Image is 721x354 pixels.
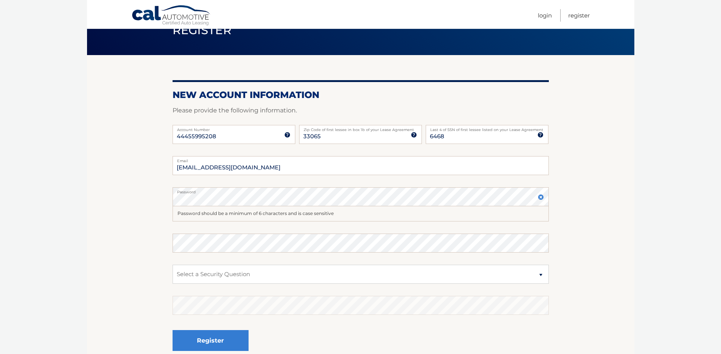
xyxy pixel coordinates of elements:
[537,132,544,138] img: tooltip.svg
[568,9,590,22] a: Register
[411,132,417,138] img: tooltip.svg
[173,89,549,101] h2: New Account Information
[173,206,549,221] div: Password should be a minimum of 6 characters and is case sensitive
[132,5,211,27] a: Cal Automotive
[173,105,549,116] p: Please provide the following information.
[173,187,549,193] label: Password
[426,125,548,131] label: Last 4 of SSN of first lessee listed on your Lease Agreement
[299,125,422,131] label: Zip Code of first lessee in box 1b of your Lease Agreement
[173,125,295,144] input: Account Number
[284,132,290,138] img: tooltip.svg
[299,125,422,144] input: Zip Code
[173,156,549,175] input: Email
[538,194,544,200] img: close.svg
[426,125,548,144] input: SSN or EIN (last 4 digits only)
[173,156,549,162] label: Email
[173,125,295,131] label: Account Number
[538,9,552,22] a: Login
[173,23,232,37] span: Register
[173,330,249,351] button: Register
